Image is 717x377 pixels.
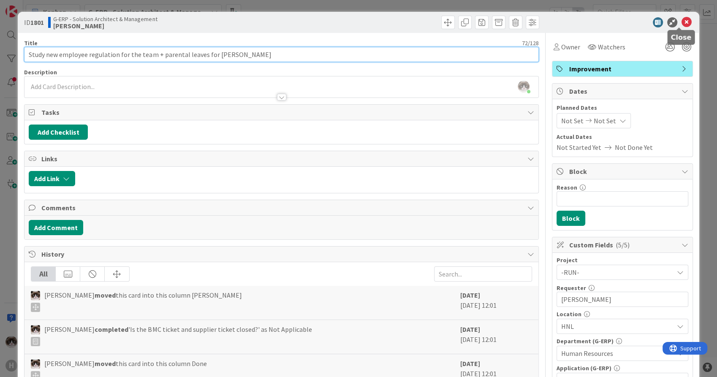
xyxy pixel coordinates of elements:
[29,125,88,140] button: Add Checklist
[569,166,677,176] span: Block
[40,39,538,47] div: 72 / 128
[95,325,128,334] b: completed
[518,81,530,92] img: cF1764xS6KQF0UDQ8Ib5fgQIGsMebhp9.jfif
[41,249,523,259] span: History
[460,290,532,315] div: [DATE] 12:01
[434,266,532,282] input: Search...
[557,184,577,191] label: Reason
[561,348,674,358] span: Human Resources
[41,203,523,213] span: Comments
[557,311,688,317] div: Location
[598,42,625,52] span: Watchers
[557,338,688,344] div: Department (G-ERP)
[616,241,630,249] span: ( 5/5 )
[460,324,532,350] div: [DATE] 12:01
[41,154,523,164] span: Links
[24,17,44,27] span: ID
[671,33,691,41] h5: Close
[44,324,312,346] span: [PERSON_NAME] 'Is the BMC ticket and supplier ticket closed?' as Not Applicable
[44,290,242,312] span: [PERSON_NAME] this card into this column [PERSON_NAME]
[53,16,157,22] span: G-ERP - Solution Architect & Management
[569,86,677,96] span: Dates
[594,116,616,126] span: Not Set
[569,240,677,250] span: Custom Fields
[569,64,677,74] span: Improvement
[615,142,653,152] span: Not Done Yet
[30,18,44,27] b: 1801
[557,284,586,292] label: Requester
[460,291,480,299] b: [DATE]
[18,1,38,11] span: Support
[31,359,40,369] img: Kv
[29,171,75,186] button: Add Link
[561,321,674,331] span: HNL
[41,107,523,117] span: Tasks
[24,68,57,76] span: Description
[561,42,580,52] span: Owner
[24,39,38,47] label: Title
[24,47,538,62] input: type card name here...
[557,211,585,226] button: Block
[31,291,40,300] img: Kv
[557,133,688,141] span: Actual Dates
[460,359,480,368] b: [DATE]
[53,22,157,29] b: [PERSON_NAME]
[561,116,584,126] span: Not Set
[557,257,688,263] div: Project
[95,359,116,368] b: moved
[31,267,56,281] div: All
[561,266,669,278] span: -RUN-
[557,365,688,371] div: Application (G-ERP)
[557,142,601,152] span: Not Started Yet
[557,103,688,112] span: Planned Dates
[460,325,480,334] b: [DATE]
[29,220,83,235] button: Add Comment
[95,291,116,299] b: moved
[31,325,40,334] img: Kv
